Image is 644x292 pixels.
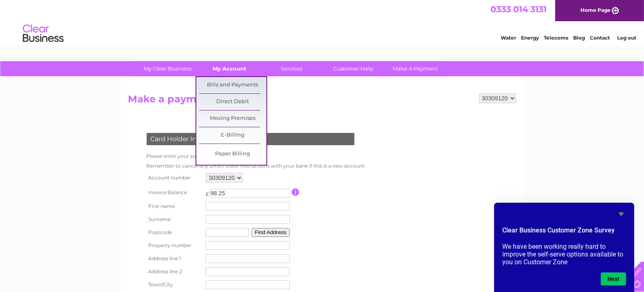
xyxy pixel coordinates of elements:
a: Customer Help [320,61,387,76]
a: Paper Billing [199,146,266,162]
input: Information [292,188,299,196]
a: Moving Premises [199,111,266,127]
a: Blog [573,35,585,41]
th: Invoice Balance [145,185,204,200]
div: Card Holder Information [147,133,354,145]
a: Direct Debit [199,94,266,110]
a: My Account [196,61,263,76]
th: Address line 2 [145,265,204,278]
th: Surname [145,213,204,226]
div: Clear Business Customer Zone Survey [502,209,626,285]
th: Account number [145,171,204,185]
a: Log out [617,35,636,41]
th: Town/City [145,278,204,291]
a: Telecoms [544,35,568,41]
th: First name [145,200,204,213]
p: We have been working really hard to improve the self-serve options available to you on Customer Zone [502,243,626,266]
button: Next question [601,272,626,285]
th: Property number [145,239,204,252]
a: Contact [590,35,610,41]
a: Bills and Payments [199,77,266,93]
h2: Make a payment [128,93,516,109]
td: Remember to cancel any Direct Debit instructions with your bank if this is a new account. [145,161,368,171]
button: Find Address [252,228,290,237]
img: logo.png [22,21,64,46]
a: Water [501,35,516,41]
div: Clear Business is a trading name of Verastar Limited (registered in [GEOGRAPHIC_DATA] No. 3667643... [130,4,515,40]
th: Address line 1 [145,252,204,265]
td: £ [206,187,209,197]
a: 0333 014 3131 [490,4,547,14]
td: Please enter your payment card details below. [145,151,368,161]
h2: Clear Business Customer Zone Survey [502,226,626,239]
a: Energy [521,35,539,41]
a: Services [258,61,325,76]
th: Postcode [145,226,204,239]
a: My Clear Business [134,61,201,76]
a: E-Billing [199,127,266,144]
a: Make A Payment [382,61,449,76]
button: Hide survey [616,209,626,219]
